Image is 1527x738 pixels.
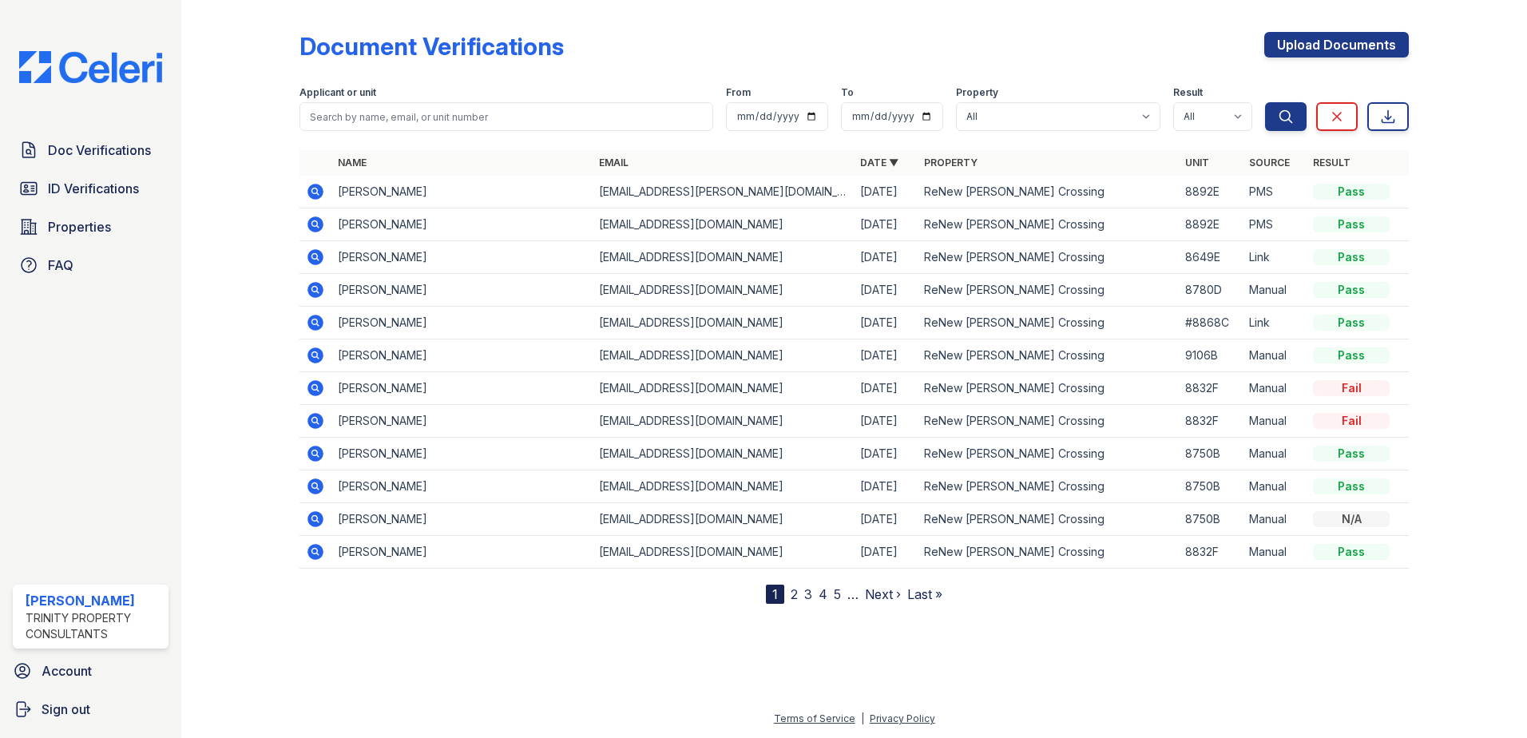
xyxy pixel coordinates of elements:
a: Source [1249,157,1290,169]
td: [DATE] [854,307,918,339]
td: ReNew [PERSON_NAME] Crossing [918,470,1179,503]
td: [EMAIL_ADDRESS][DOMAIN_NAME] [593,438,854,470]
div: Pass [1313,249,1390,265]
td: [EMAIL_ADDRESS][DOMAIN_NAME] [593,405,854,438]
td: [PERSON_NAME] [331,438,593,470]
td: [DATE] [854,405,918,438]
td: [DATE] [854,438,918,470]
a: Terms of Service [774,712,855,724]
div: Pass [1313,184,1390,200]
td: [DATE] [854,536,918,569]
td: 8750B [1179,470,1243,503]
td: [DATE] [854,503,918,536]
div: 1 [766,585,784,604]
td: ReNew [PERSON_NAME] Crossing [918,307,1179,339]
td: ReNew [PERSON_NAME] Crossing [918,405,1179,438]
a: Date ▼ [860,157,898,169]
div: Pass [1313,347,1390,363]
td: 8649E [1179,241,1243,274]
td: ReNew [PERSON_NAME] Crossing [918,339,1179,372]
a: 4 [819,586,827,602]
a: Last » [907,586,942,602]
span: Properties [48,217,111,236]
td: 8750B [1179,438,1243,470]
div: Pass [1313,315,1390,331]
td: 9106B [1179,339,1243,372]
td: 8832F [1179,536,1243,569]
td: [EMAIL_ADDRESS][DOMAIN_NAME] [593,503,854,536]
div: Document Verifications [299,32,564,61]
span: Account [42,661,92,680]
img: CE_Logo_Blue-a8612792a0a2168367f1c8372b55b34899dd931a85d93a1a3d3e32e68fde9ad4.png [6,51,175,83]
td: [EMAIL_ADDRESS][DOMAIN_NAME] [593,536,854,569]
span: Sign out [42,700,90,719]
td: ReNew [PERSON_NAME] Crossing [918,438,1179,470]
td: Manual [1243,405,1307,438]
div: Pass [1313,446,1390,462]
span: Doc Verifications [48,141,151,160]
td: [EMAIL_ADDRESS][DOMAIN_NAME] [593,208,854,241]
div: Pass [1313,478,1390,494]
div: Pass [1313,544,1390,560]
td: 8750B [1179,503,1243,536]
td: [PERSON_NAME] [331,339,593,372]
td: ReNew [PERSON_NAME] Crossing [918,241,1179,274]
td: #8868C [1179,307,1243,339]
div: [PERSON_NAME] [26,591,162,610]
td: Manual [1243,274,1307,307]
td: [EMAIL_ADDRESS][DOMAIN_NAME] [593,307,854,339]
td: [PERSON_NAME] [331,176,593,208]
td: ReNew [PERSON_NAME] Crossing [918,208,1179,241]
div: N/A [1313,511,1390,527]
td: ReNew [PERSON_NAME] Crossing [918,274,1179,307]
td: [PERSON_NAME] [331,503,593,536]
td: [PERSON_NAME] [331,208,593,241]
a: Doc Verifications [13,134,169,166]
td: Manual [1243,536,1307,569]
td: [DATE] [854,470,918,503]
td: ReNew [PERSON_NAME] Crossing [918,503,1179,536]
td: [EMAIL_ADDRESS][DOMAIN_NAME] [593,241,854,274]
td: ReNew [PERSON_NAME] Crossing [918,372,1179,405]
div: Fail [1313,413,1390,429]
a: Privacy Policy [870,712,935,724]
a: Email [599,157,629,169]
label: Applicant or unit [299,86,376,99]
div: Trinity Property Consultants [26,610,162,642]
a: Name [338,157,367,169]
td: Link [1243,241,1307,274]
td: [DATE] [854,372,918,405]
td: 8892E [1179,208,1243,241]
td: [PERSON_NAME] [331,372,593,405]
td: 8832F [1179,372,1243,405]
td: 8780D [1179,274,1243,307]
a: FAQ [13,249,169,281]
a: Property [924,157,978,169]
a: 2 [791,586,798,602]
a: Sign out [6,693,175,725]
td: [PERSON_NAME] [331,470,593,503]
td: [PERSON_NAME] [331,241,593,274]
a: Result [1313,157,1351,169]
td: [DATE] [854,208,918,241]
td: ReNew [PERSON_NAME] Crossing [918,536,1179,569]
a: Upload Documents [1264,32,1409,58]
a: 3 [804,586,812,602]
td: Link [1243,307,1307,339]
span: FAQ [48,256,73,275]
div: Pass [1313,216,1390,232]
td: [EMAIL_ADDRESS][DOMAIN_NAME] [593,339,854,372]
td: [EMAIL_ADDRESS][PERSON_NAME][DOMAIN_NAME] [593,176,854,208]
td: [DATE] [854,274,918,307]
td: PMS [1243,176,1307,208]
td: [EMAIL_ADDRESS][DOMAIN_NAME] [593,470,854,503]
td: Manual [1243,470,1307,503]
td: ReNew [PERSON_NAME] Crossing [918,176,1179,208]
td: [PERSON_NAME] [331,274,593,307]
a: ID Verifications [13,173,169,204]
td: [DATE] [854,241,918,274]
label: Result [1173,86,1203,99]
td: Manual [1243,438,1307,470]
td: Manual [1243,503,1307,536]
